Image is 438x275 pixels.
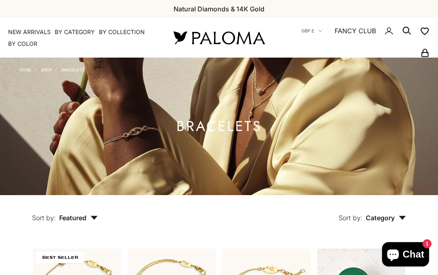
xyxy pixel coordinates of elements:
summary: By Collection [99,28,145,36]
span: Sort by: [339,214,363,222]
span: BEST SELLER [36,252,84,263]
nav: Primary navigation [8,28,154,48]
h1: Bracelets [176,121,262,131]
a: Bracelets [61,67,84,72]
span: Sort by: [32,214,56,222]
button: GBP £ [301,27,322,34]
span: Category [366,214,406,222]
button: Sort by: Featured [13,195,116,229]
a: Home [19,67,32,72]
span: GBP £ [301,27,314,34]
span: Featured [59,214,98,222]
nav: Breadcrumb [19,66,84,72]
a: NEW ARRIVALS [8,28,51,36]
p: Natural Diamonds & 14K Gold [174,4,264,14]
nav: Secondary navigation [284,18,430,58]
a: FANCY CLUB [335,26,376,36]
button: Sort by: Category [320,195,425,229]
summary: By Category [55,28,95,36]
inbox-online-store-chat: Shopify online store chat [380,242,432,269]
a: Shop [41,67,52,72]
summary: By Color [8,40,37,48]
